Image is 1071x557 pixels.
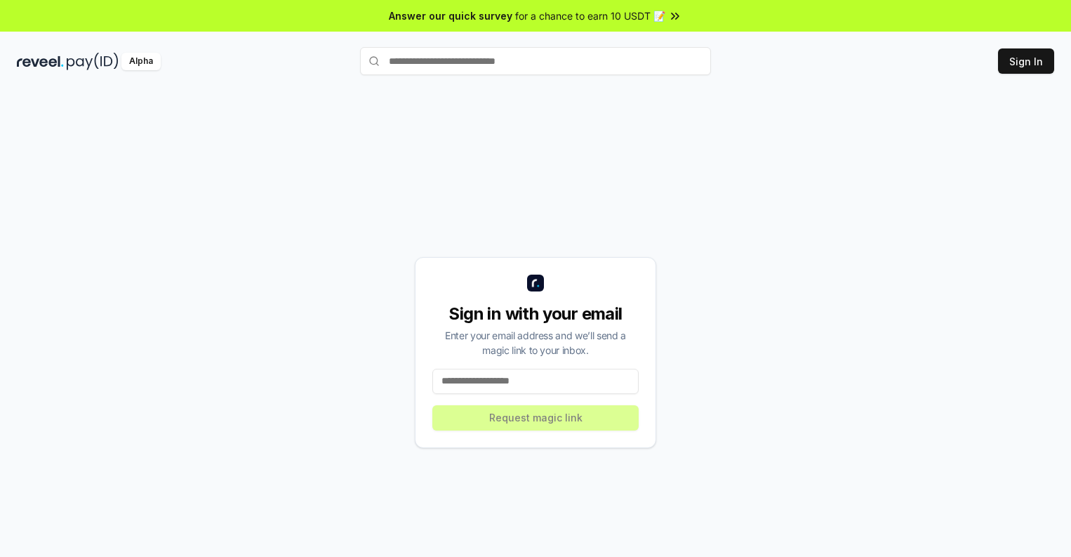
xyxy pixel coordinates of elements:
[67,53,119,70] img: pay_id
[17,53,64,70] img: reveel_dark
[432,328,639,358] div: Enter your email address and we’ll send a magic link to your inbox.
[527,275,544,291] img: logo_small
[389,8,512,23] span: Answer our quick survey
[121,53,161,70] div: Alpha
[998,48,1054,74] button: Sign In
[432,303,639,325] div: Sign in with your email
[515,8,665,23] span: for a chance to earn 10 USDT 📝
